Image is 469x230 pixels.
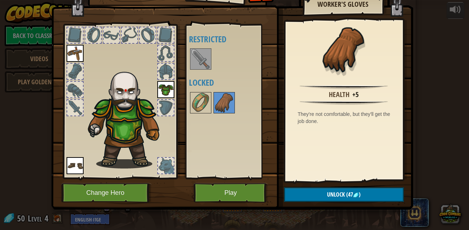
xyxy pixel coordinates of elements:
[327,191,345,198] span: Unlock
[284,187,404,202] button: Unlock(47)
[61,183,152,203] button: Change Hero
[189,34,273,44] h4: Restricted
[310,0,376,8] h2: Worker's Gloves
[157,81,174,98] img: portrait.png
[194,183,268,203] button: Play
[191,93,211,113] img: portrait.png
[352,90,359,100] div: +5
[329,90,349,100] div: Health
[67,45,84,62] img: portrait.png
[84,65,172,169] img: goliath_hair.png
[214,93,234,113] img: portrait.png
[300,101,388,105] img: hr.png
[345,191,353,198] span: (47
[321,26,367,73] img: portrait.png
[67,157,84,174] img: portrait.png
[300,85,388,89] img: hr.png
[191,49,211,69] img: portrait.png
[189,78,273,87] h4: Locked
[353,192,359,198] img: gem.png
[359,191,360,198] span: )
[298,111,394,125] div: They're not comfortable, but they'll get the job done.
